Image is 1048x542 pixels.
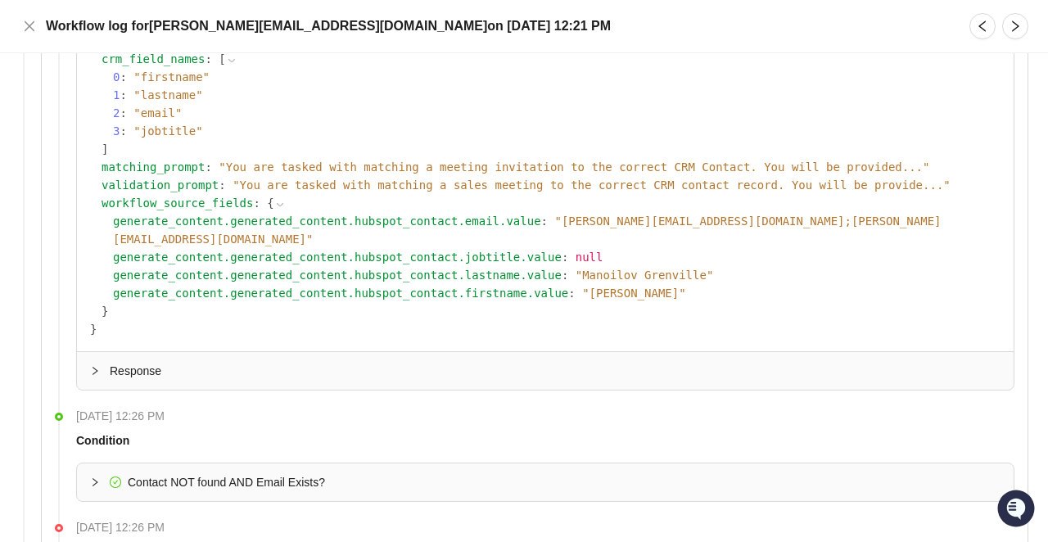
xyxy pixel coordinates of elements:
[90,323,97,336] span: }
[90,366,100,376] span: collapsed
[113,68,1001,86] div: :
[102,50,1001,158] div: :
[133,88,202,102] span: " lastname "
[102,142,108,156] span: ]
[102,305,108,318] span: }
[113,248,1001,266] div: :
[90,229,126,246] span: Status
[76,434,129,447] strong: Condition
[163,269,198,282] span: Pylon
[113,86,1001,104] div: :
[46,16,611,36] h5: Workflow log for [PERSON_NAME][EMAIL_ADDRESS][DOMAIN_NAME] on [DATE] 12:21 PM
[90,477,100,487] span: collapsed
[23,20,36,33] span: close
[102,158,1001,176] div: :
[1009,20,1022,33] span: right
[16,16,49,49] img: Swyft AI
[113,104,1001,122] div: :
[20,16,39,36] button: Close
[76,407,173,425] span: [DATE] 12:26 PM
[128,476,325,489] span: Contact NOT found AND Email Exists?
[56,148,269,165] div: Start new chat
[133,106,182,120] span: " email "
[582,287,685,300] span: " [PERSON_NAME] "
[113,122,1001,140] div: :
[996,488,1040,532] iframe: Open customer support
[113,284,1001,302] div: :
[267,196,273,210] span: {
[102,52,205,65] span: crm_field_names
[219,160,929,174] span: " You are tasked with matching a meeting invitation to the correct CRM Contact. You will be provi...
[113,70,120,84] span: 0
[74,231,87,244] div: 📶
[76,518,173,536] span: [DATE] 12:26 PM
[576,251,603,264] span: null
[56,165,207,178] div: We're available if you need us!
[115,269,198,282] a: Powered byPylon
[33,229,61,246] span: Docs
[113,287,568,300] span: generate_content.generated_content.hubspot_contact.firstname.value
[133,70,210,84] span: " firstname "
[102,160,205,174] span: matching_prompt
[278,153,298,173] button: Start new chat
[16,148,46,178] img: 5124521997842_fc6d7dfcefe973c2e489_88.png
[113,269,562,282] span: generate_content.generated_content.hubspot_contact.lastname.value
[576,269,714,282] span: " Manoilov Grenville "
[113,251,562,264] span: generate_content.generated_content.hubspot_contact.jobtitle.value
[16,92,298,118] h2: How can we help?
[113,266,1001,284] div: :
[219,52,225,65] span: [
[113,215,942,246] span: " [PERSON_NAME][EMAIL_ADDRESS][DOMAIN_NAME];[PERSON_NAME][EMAIL_ADDRESS][DOMAIN_NAME] "
[102,176,1001,194] div: :
[976,20,989,33] span: left
[233,178,951,192] span: " You are tasked with matching a sales meeting to the correct CRM contact record. You will be pro...
[110,477,121,488] span: check-circle
[113,88,120,102] span: 1
[16,65,298,92] p: Welcome 👋
[113,106,120,120] span: 2
[102,178,219,192] span: validation_prompt
[102,196,253,210] span: workflow_source_fields
[133,124,202,138] span: " jobtitle "
[113,215,541,228] span: generate_content.generated_content.hubspot_contact.email.value
[113,124,120,138] span: 3
[113,212,1001,248] div: :
[110,362,1001,380] span: Response
[102,194,1001,320] div: :
[67,223,133,252] a: 📶Status
[10,223,67,252] a: 📚Docs
[16,231,29,244] div: 📚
